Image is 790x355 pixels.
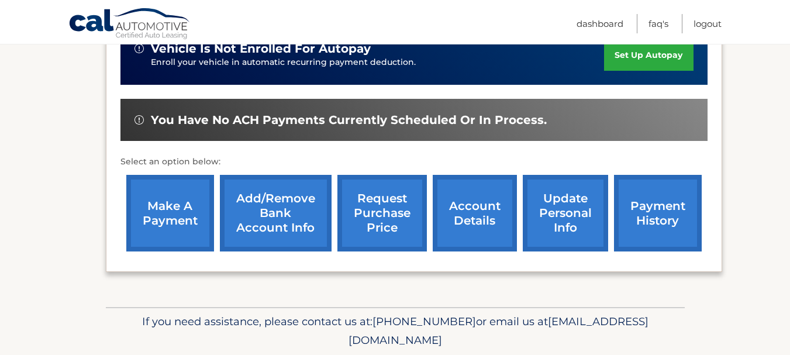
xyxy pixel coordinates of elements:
p: If you need assistance, please contact us at: or email us at [113,312,677,350]
a: Add/Remove bank account info [220,175,332,251]
img: alert-white.svg [134,115,144,125]
a: Logout [694,14,722,33]
p: Enroll your vehicle in automatic recurring payment deduction. [151,56,605,69]
a: update personal info [523,175,608,251]
a: Dashboard [577,14,623,33]
a: account details [433,175,517,251]
a: request purchase price [337,175,427,251]
span: [PHONE_NUMBER] [372,315,476,328]
a: FAQ's [648,14,668,33]
span: You have no ACH payments currently scheduled or in process. [151,113,547,127]
a: set up autopay [604,40,693,71]
span: vehicle is not enrolled for autopay [151,42,371,56]
a: make a payment [126,175,214,251]
a: Cal Automotive [68,8,191,42]
a: payment history [614,175,702,251]
p: Select an option below: [120,155,708,169]
img: alert-white.svg [134,44,144,53]
span: [EMAIL_ADDRESS][DOMAIN_NAME] [349,315,648,347]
